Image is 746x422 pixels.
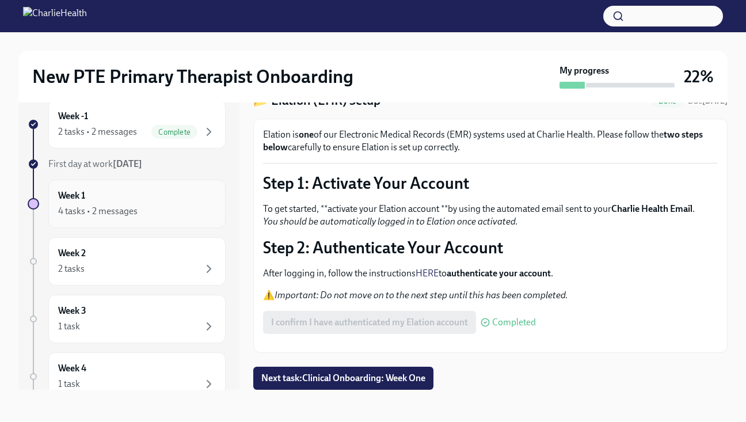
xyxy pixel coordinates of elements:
[58,110,88,123] h6: Week -1
[58,126,137,138] div: 2 tasks • 2 messages
[58,247,86,260] h6: Week 2
[492,318,536,327] span: Completed
[58,205,138,218] div: 4 tasks • 2 messages
[688,96,728,106] span: Due
[58,305,86,317] h6: Week 3
[611,203,692,214] strong: Charlie Health Email
[261,372,425,384] span: Next task : Clinical Onboarding: Week One
[58,378,80,390] div: 1 task
[58,189,85,202] h6: Week 1
[253,367,433,390] button: Next task:Clinical Onboarding: Week One
[32,65,353,88] h2: New PTE Primary Therapist Onboarding
[684,66,714,87] h3: 22%
[263,237,718,258] p: Step 2: Authenticate Your Account
[263,267,718,280] p: After logging in, follow the instructions to .
[263,289,718,302] p: ⚠️
[151,128,197,136] span: Complete
[28,180,226,228] a: Week 14 tasks • 2 messages
[263,128,718,154] p: Elation is of our Electronic Medical Records (EMR) systems used at Charlie Health. Please follow ...
[58,263,85,275] div: 2 tasks
[28,237,226,286] a: Week 22 tasks
[58,320,80,333] div: 1 task
[58,362,86,375] h6: Week 4
[113,158,142,169] strong: [DATE]
[299,129,314,140] strong: one
[702,96,728,106] strong: [DATE]
[28,158,226,170] a: First day at work[DATE]
[263,216,518,227] em: You should be automatically logged in to Elation once activated.
[263,173,718,193] p: Step 1: Activate Your Account
[263,203,718,228] p: To get started, **activate your Elation account **by using the automated email sent to your .
[416,268,439,279] a: HERE
[23,7,87,25] img: CharlieHealth
[559,64,609,77] strong: My progress
[28,100,226,149] a: Week -12 tasks • 2 messagesComplete
[48,158,142,169] span: First day at work
[275,290,568,301] em: Important: Do not move on to the next step until this has been completed.
[447,268,551,279] strong: authenticate your account
[28,352,226,401] a: Week 41 task
[28,295,226,343] a: Week 31 task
